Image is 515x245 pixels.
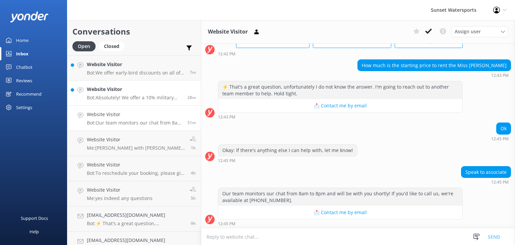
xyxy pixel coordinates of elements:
div: Home [16,34,28,47]
img: yonder-white-logo.png [10,11,49,22]
span: Sep 27 2025 02:57am (UTC -05:00) America/Cancun [191,220,196,226]
span: Sep 27 2025 12:09pm (UTC -05:00) America/Cancun [187,95,196,100]
h4: Website Visitor [87,186,153,194]
div: Sep 27 2025 11:43am (UTC -05:00) America/Cancun [357,73,511,78]
p: Bot: To reschedule your booking, please give our office a call at [PHONE_NUMBER]. They'll be happ... [87,170,186,176]
div: Sep 27 2025 11:45am (UTC -05:00) America/Cancun [491,136,511,141]
h4: [EMAIL_ADDRESS][DOMAIN_NAME] [87,211,186,219]
div: Settings [16,101,32,114]
strong: 12:45 PM [491,180,509,184]
h4: [EMAIL_ADDRESS][DOMAIN_NAME] [87,237,183,244]
h4: Website Visitor [87,111,182,118]
p: Bot: Absolutely! We offer a 10% military discount for veterans. To apply the discount and book yo... [87,95,182,101]
h4: Website Visitor [87,161,186,168]
span: Sep 27 2025 10:39am (UTC -05:00) America/Cancun [191,145,196,151]
div: Ok [497,123,511,134]
h3: Website Visitor [208,28,248,36]
div: Speak to associate [461,166,511,178]
strong: 12:45 PM [218,159,235,163]
div: Sep 27 2025 11:43am (UTC -05:00) America/Cancun [218,114,463,119]
p: Me: [PERSON_NAME] with [PERSON_NAME] handles all big group privates [PHONE_NUMBER] [87,145,185,151]
div: ⚡ That's a great question, unfortunately I do not know the answer. I'm going to reach out to anot... [218,81,462,99]
div: Help [30,225,39,238]
h4: Website Visitor [87,61,185,68]
div: Inbox [16,47,28,60]
a: [EMAIL_ADDRESS][DOMAIN_NAME]Bot:⚡ That's a great question, unfortunately I do not know the answer... [67,206,201,232]
div: Closed [99,41,124,51]
span: Sep 27 2025 07:30am (UTC -05:00) America/Cancun [191,195,196,201]
div: Our team monitors our chat from 8am to 8pm and will be with you shortly! If you'd like to call us... [218,188,462,206]
h4: Website Visitor [87,86,182,93]
strong: 12:45 PM [491,137,509,141]
div: Chatbot [16,60,33,74]
button: 📩 Contact me by email [218,206,462,219]
strong: 12:42 PM [218,52,235,56]
div: Sep 27 2025 11:42am (UTC -05:00) America/Cancun [218,51,463,56]
div: Open [72,41,96,51]
span: Sep 27 2025 08:12am (UTC -05:00) America/Cancun [191,170,196,176]
a: Website VisitorBot:To reschedule your booking, please give our office a call at [PHONE_NUMBER]. T... [67,156,201,181]
div: Reviews [16,74,32,87]
div: Assign User [451,26,508,37]
div: How much is the starting price to rent the Miss [PERSON_NAME] [358,60,511,71]
div: Sep 27 2025 11:45am (UTC -05:00) America/Cancun [461,180,511,184]
a: Website VisitorBot:We offer early-bird discounts on all of our morning trips! When you book direc... [67,55,201,81]
strong: 12:45 PM [218,222,235,226]
h2: Conversations [72,25,196,38]
span: Assign user [455,28,481,35]
div: Recommend [16,87,42,101]
h4: Website Visitor [87,136,185,143]
strong: 12:43 PM [491,73,509,78]
a: Website VisitorMe:[PERSON_NAME] with [PERSON_NAME] handles all big group privates [PHONE_NUMBER]1h [67,131,201,156]
a: Website VisitorBot:Absolutely! We offer a 10% military discount for veterans. To apply the discou... [67,81,201,106]
div: Okay: If there's anything else I can help with, let me know! [218,145,357,156]
a: Website VisitorBot:Our team monitors our chat from 8am to 8pm and will be with you shortly! If yo... [67,106,201,131]
div: Support Docs [21,211,48,225]
div: Sep 27 2025 11:45am (UTC -05:00) America/Cancun [218,158,357,163]
a: Open [72,42,99,50]
p: Bot: Our team monitors our chat from 8am to 8pm and will be with you shortly! If you'd like to ca... [87,120,182,126]
span: Sep 27 2025 11:45am (UTC -05:00) America/Cancun [187,120,196,126]
p: Bot: We offer early-bird discounts on all of our morning trips! When you book directly with us, w... [87,70,185,76]
a: Closed [99,42,128,50]
span: Sep 27 2025 12:30pm (UTC -05:00) America/Cancun [190,69,196,75]
strong: 12:43 PM [218,115,235,119]
button: 📩 Contact me by email [218,99,462,112]
p: Me: yes indeed any questions [87,195,153,201]
a: Website VisitorMe:yes indeed any questions5h [67,181,201,206]
p: Bot: ⚡ That's a great question, unfortunately I do not know the answer. I'm going to reach out to... [87,220,186,227]
div: Sep 27 2025 11:45am (UTC -05:00) America/Cancun [218,221,463,226]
